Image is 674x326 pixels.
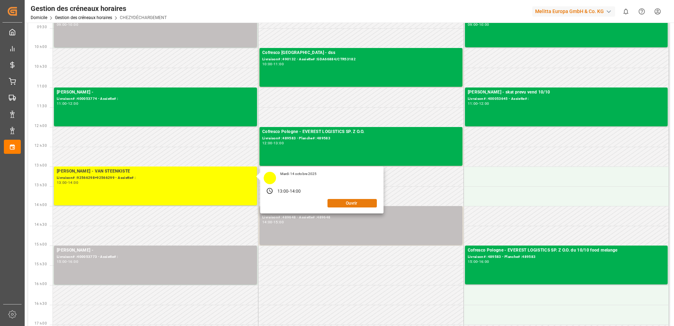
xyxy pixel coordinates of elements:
[262,215,460,221] div: Livraison# :489648 - Assiette# :489648
[35,183,47,187] span: 13 h 30
[35,302,47,306] span: 16 h 30
[262,221,272,224] div: 14:00
[35,144,47,147] span: 12 h 30
[468,254,665,260] div: Livraison# :489583 - Planche# :489583
[57,96,254,102] div: Livraison# :400053774 - Assiette# :
[272,221,274,224] div: -
[68,102,78,105] div: 12:00
[57,102,67,105] div: 11:00
[468,23,478,26] div: 09:00
[35,45,47,49] span: 10 h 00
[35,321,47,325] span: 17 h 00
[479,23,489,26] div: 10:00
[532,5,618,18] button: Melitta Europa GmbH & Co. KG
[68,23,78,26] div: 10:00
[31,15,47,20] a: Domicile
[31,3,167,14] div: Gestion des créneaux horaires
[262,56,460,62] div: Livraison# :490132 - Assiette# :GDA66884/CTR53182
[67,181,68,184] div: -
[67,23,68,26] div: -
[272,62,274,66] div: -
[37,104,47,108] span: 11:30
[57,23,67,26] div: 09:00
[262,128,460,135] div: Cofresco Pologne - EVEREST LOGISTICS SP. Z O.O.
[35,242,47,246] span: 15 h 00
[478,23,479,26] div: -
[35,262,47,266] span: 15 h 30
[618,4,634,19] button: Afficher 0 nouvelles notifications
[57,168,254,175] div: [PERSON_NAME] - VAN STEENKISTE
[68,260,78,263] div: 16:00
[57,254,254,260] div: Livraison# :400053773 - Assiette# :
[35,65,47,68] span: 10 h 30
[277,188,289,195] div: 13:00
[272,141,274,145] div: -
[57,89,254,96] div: [PERSON_NAME] -
[278,171,319,176] div: Mardi 14 octobre 2025
[468,96,665,102] div: Livraison# :400053645 - Assiette# :
[262,49,460,56] div: Cofresco [GEOGRAPHIC_DATA] - dss
[478,102,479,105] div: -
[274,62,284,66] div: 11:00
[57,247,254,254] div: [PERSON_NAME] -
[57,181,67,184] div: 13:00
[479,260,489,263] div: 16:00
[634,4,650,19] button: Centre d’aide
[68,181,78,184] div: 14:00
[479,102,489,105] div: 12:00
[262,135,460,141] div: Livraison# :489583 - Planche# :489583
[37,25,47,29] span: 09:30
[288,188,289,195] div: -
[35,223,47,227] span: 14 h 30
[67,260,68,263] div: -
[35,203,47,207] span: 14 h 00
[35,163,47,167] span: 13 h 00
[35,124,47,128] span: 12 h 00
[37,84,47,88] span: 11:00
[67,102,68,105] div: -
[57,260,67,263] div: 15:00
[262,62,272,66] div: 10:00
[290,188,301,195] div: 14:00
[274,221,284,224] div: 15:00
[274,141,284,145] div: 13:00
[55,15,112,20] a: Gestion des créneaux horaires
[468,102,478,105] div: 11:00
[327,199,377,207] button: Ouvrir
[468,89,665,96] div: [PERSON_NAME] - skat prevu vend 10/10
[262,141,272,145] div: 12:00
[478,260,479,263] div: -
[35,282,47,286] span: 16 h 00
[57,175,254,181] div: Livraison# :92566298+92566299 - Assiette# :
[535,8,604,15] font: Melitta Europa GmbH & Co. KG
[468,247,665,254] div: Cofresco Pologne - EVEREST LOGISTICS SP. Z O.O. du 10/10 food melange
[468,260,478,263] div: 15:00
